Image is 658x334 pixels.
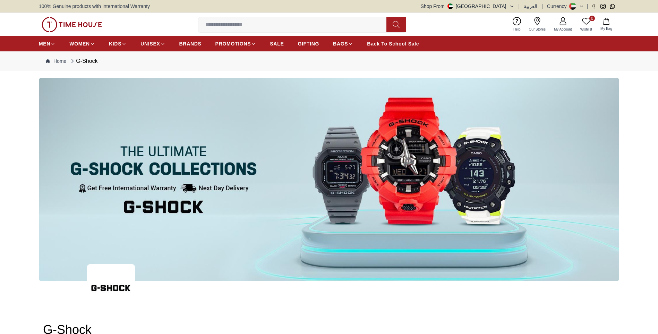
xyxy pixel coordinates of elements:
span: MEN [39,40,50,47]
a: Our Stores [525,16,550,33]
nav: Breadcrumb [39,51,619,71]
a: Help [509,16,525,33]
img: ... [39,78,619,281]
span: Wishlist [578,27,595,32]
button: My Bag [596,16,616,33]
a: Home [46,58,66,65]
span: 100% Genuine products with International Warranty [39,3,150,10]
span: | [587,3,588,10]
span: Back To School Sale [367,40,419,47]
span: SALE [270,40,284,47]
span: | [519,3,520,10]
span: | [541,3,543,10]
span: PROMOTIONS [215,40,251,47]
a: Facebook [591,4,596,9]
span: KIDS [109,40,121,47]
a: WOMEN [69,37,95,50]
a: Whatsapp [610,4,615,9]
a: UNISEX [140,37,165,50]
a: GIFTING [298,37,319,50]
span: WOMEN [69,40,90,47]
a: Back To School Sale [367,37,419,50]
a: BRANDS [179,37,202,50]
a: KIDS [109,37,127,50]
button: العربية [524,3,537,10]
a: PROMOTIONS [215,37,256,50]
span: 0 [589,16,595,21]
div: Currency [547,3,570,10]
a: MEN [39,37,55,50]
a: 0Wishlist [576,16,596,33]
a: SALE [270,37,284,50]
img: ... [42,17,102,32]
span: UNISEX [140,40,160,47]
img: United Arab Emirates [447,3,453,9]
span: BRANDS [179,40,202,47]
div: G-Shock [69,57,97,65]
span: BAGS [333,40,348,47]
span: GIFTING [298,40,319,47]
span: My Bag [598,26,615,31]
button: Shop From[GEOGRAPHIC_DATA] [421,3,514,10]
span: Help [511,27,523,32]
a: BAGS [333,37,353,50]
img: ... [87,264,135,312]
a: Instagram [600,4,606,9]
span: Our Stores [526,27,548,32]
span: My Account [551,27,575,32]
